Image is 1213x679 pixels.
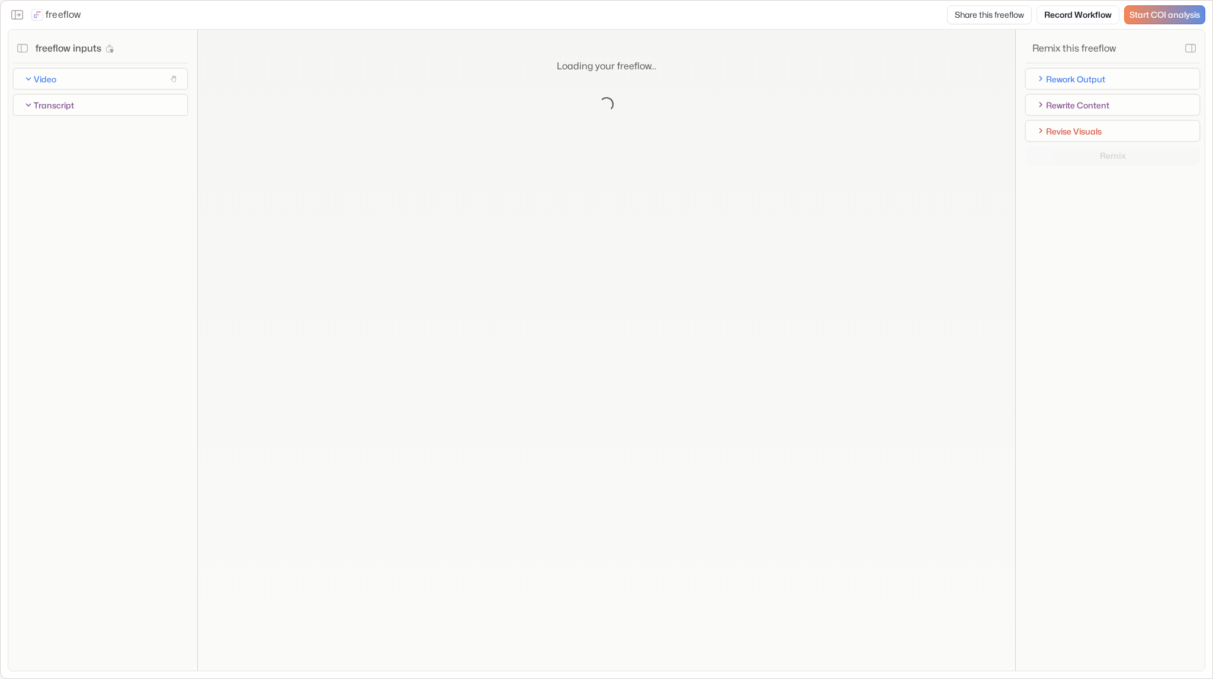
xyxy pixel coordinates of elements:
[557,59,656,73] p: Loading your freeflow...
[34,73,56,85] p: Video
[8,5,27,24] button: Close the sidebar
[1181,39,1200,58] button: Pin this sidebar
[46,8,81,22] p: freeflow
[13,68,188,89] button: Video
[31,8,81,22] a: freeflow
[1046,125,1102,137] div: Revise Visuals
[36,39,114,58] p: freeflow inputs
[34,99,74,111] div: Transcript
[1036,5,1119,24] a: Record Workflow
[1025,41,1116,56] p: Remix this freeflow
[1025,94,1200,116] button: Rewrite Content
[1046,99,1109,111] div: Rewrite Content
[13,39,32,58] button: Pin this sidebar
[1129,10,1200,20] span: Start COI analysis
[1025,68,1200,89] button: Rework Output
[947,5,1032,24] button: Share this freeflow
[1046,73,1105,85] div: Rework Output
[1025,120,1200,142] button: Revise Visuals
[13,94,188,116] button: Transcript
[1025,146,1200,165] button: Remix
[1124,5,1205,24] a: Start COI analysis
